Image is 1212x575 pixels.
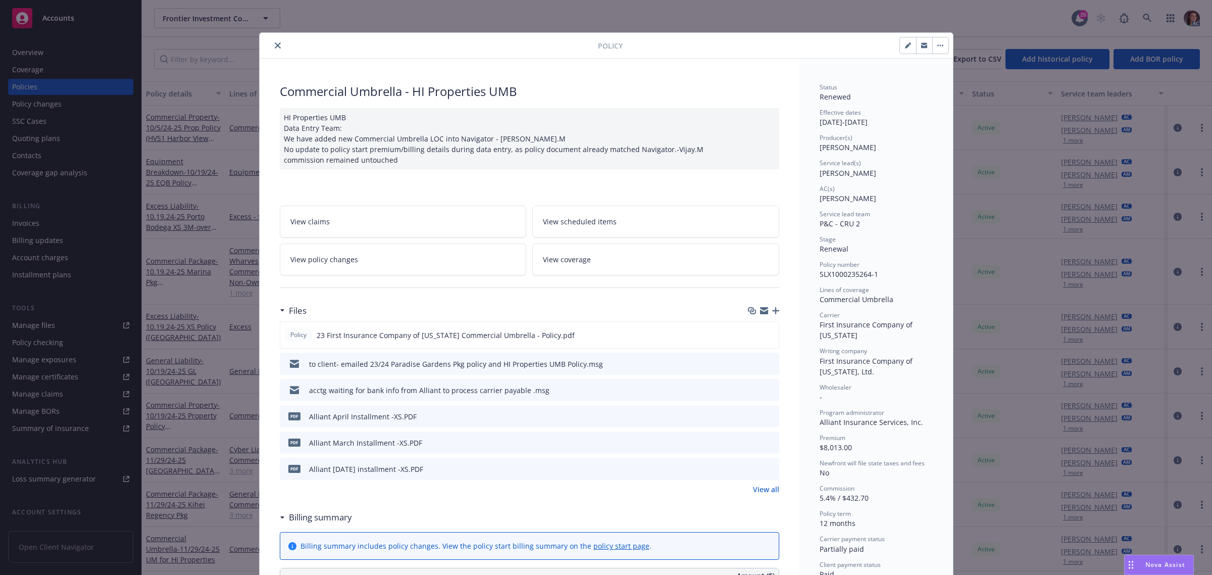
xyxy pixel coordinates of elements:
span: AC(s) [820,184,835,193]
div: to client- emailed 23/24 Paradise Gardens Pkg policy and HI Properties UMB Policy.msg [309,359,603,369]
span: Carrier payment status [820,535,885,543]
div: Alliant [DATE] installment -XS.PDF [309,464,423,474]
span: Policy [288,330,309,340]
div: Alliant April Installment -XS.PDF [309,411,417,422]
span: [PERSON_NAME] [820,194,876,203]
button: download file [749,330,757,341]
span: Stage [820,235,836,244]
span: Alliant Insurance Services, Inc. [820,417,923,427]
span: Producer(s) [820,133,852,142]
span: Carrier [820,311,840,319]
span: $8,013.00 [820,443,852,452]
span: View policy changes [290,254,358,265]
span: View scheduled items [543,216,617,227]
span: Service lead(s) [820,159,861,167]
span: 5.4% / $432.70 [820,493,869,503]
div: Commercial Umbrella [820,294,933,305]
button: download file [750,438,758,448]
span: First Insurance Company of [US_STATE], Ltd. [820,356,915,376]
span: View coverage [543,254,591,265]
button: preview file [766,464,775,474]
span: Partially paid [820,544,864,554]
span: Policy number [820,260,860,269]
div: Billing summary [280,511,352,524]
div: Alliant March Installment -XS.PDF [309,438,422,448]
button: Nova Assist [1124,555,1194,575]
div: acctg waiting for bank info from Alliant to process carrier payable .msg [309,385,549,396]
span: Lines of coverage [820,285,869,294]
span: Program administrator [820,408,884,417]
button: preview file [766,411,775,422]
span: Policy [598,40,623,51]
a: View all [753,484,779,495]
span: First Insurance Company of [US_STATE] [820,320,915,340]
span: - [820,392,822,402]
span: Client payment status [820,560,881,569]
div: Commercial Umbrella - HI Properties UMB [280,83,779,100]
span: Renewed [820,92,851,102]
span: 12 months [820,518,855,528]
a: View coverage [532,244,779,275]
a: View scheduled items [532,206,779,237]
span: Status [820,83,837,91]
h3: Files [289,304,307,317]
span: PDF [288,412,300,420]
span: Wholesaler [820,383,851,392]
span: 23 First Insurance Company of [US_STATE] Commercial Umbrella - Policy.pdf [317,330,575,341]
span: [PERSON_NAME] [820,168,876,178]
span: Effective dates [820,108,861,117]
span: PDF [288,439,300,446]
div: Drag to move [1125,555,1137,574]
span: Nova Assist [1145,560,1185,569]
span: SLX1000235264-1 [820,269,878,279]
div: Billing summary includes policy changes. View the policy start billing summary on the . [300,541,651,551]
button: download file [750,385,758,396]
span: Premium [820,434,845,442]
div: HI Properties UMB Data Entry Team: We have added new Commercial Umbrella LOC into Navigator - [PE... [280,108,779,169]
span: PDF [288,465,300,472]
span: View claims [290,216,330,227]
span: P&C - CRU 2 [820,219,860,228]
span: Renewal [820,244,848,254]
button: close [272,39,284,52]
span: Writing company [820,347,867,355]
button: download file [750,411,758,422]
span: Service lead team [820,210,870,218]
a: policy start page [593,541,649,551]
button: preview file [766,330,775,341]
a: View policy changes [280,244,527,275]
a: View claims [280,206,527,237]
div: [DATE] - [DATE] [820,108,933,127]
button: preview file [766,359,775,369]
button: preview file [766,438,775,448]
div: Files [280,304,307,317]
span: Commission [820,484,854,493]
button: preview file [766,385,775,396]
button: download file [750,464,758,474]
span: [PERSON_NAME] [820,142,876,152]
h3: Billing summary [289,511,352,524]
button: download file [750,359,758,369]
span: No [820,468,829,477]
span: Newfront will file state taxes and fees [820,459,925,467]
span: Policy term [820,509,851,518]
